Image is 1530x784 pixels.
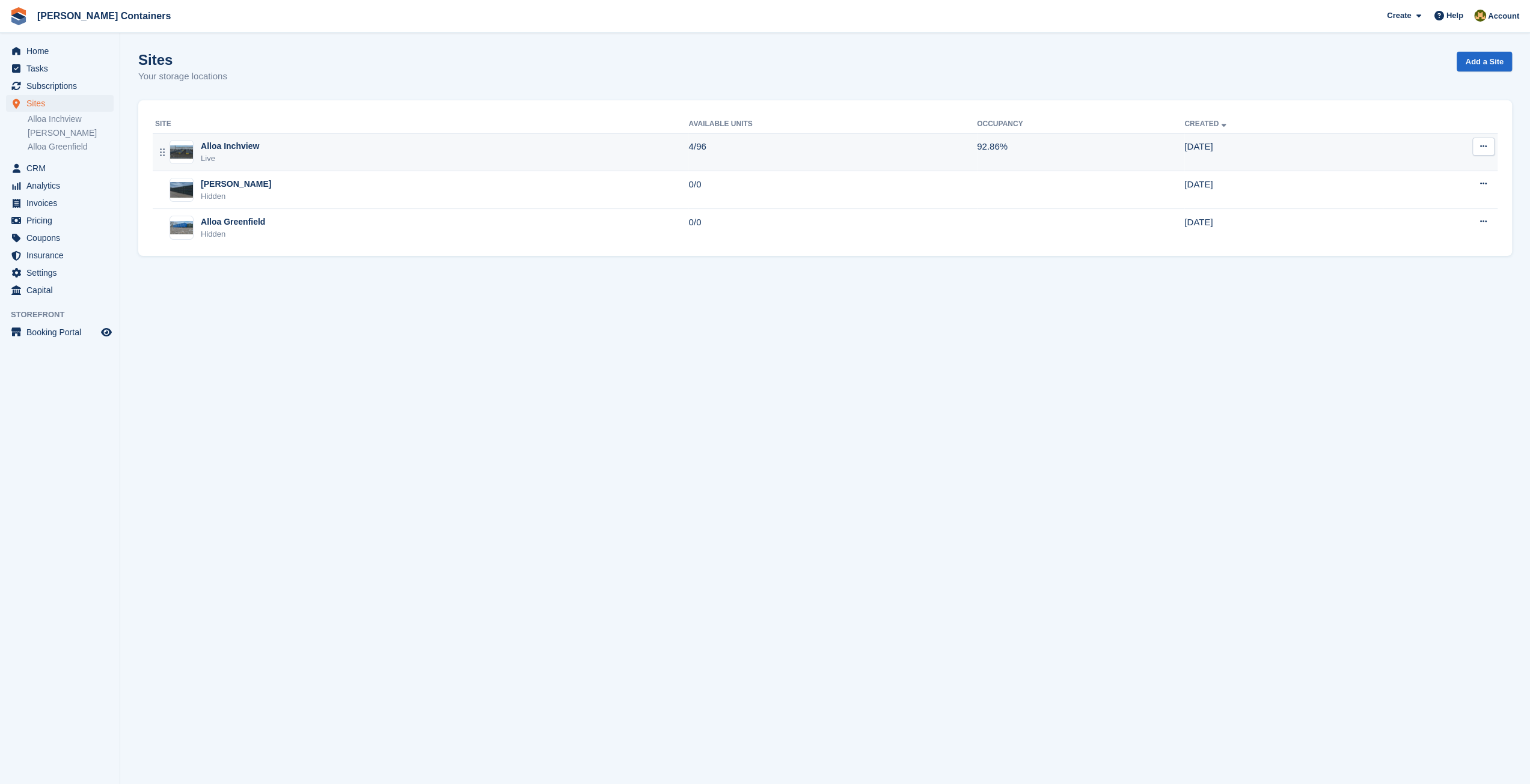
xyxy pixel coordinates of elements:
span: Invoices [26,195,99,211]
img: Ross Watt [1474,10,1486,22]
div: Hidden [201,228,265,240]
a: [PERSON_NAME] [28,127,114,139]
div: Hidden [201,190,271,202]
a: [PERSON_NAME] Containers [32,6,176,26]
a: menu [6,177,114,194]
span: Help [1446,10,1463,22]
th: Site [153,115,688,134]
div: [PERSON_NAME] [201,178,271,190]
th: Available Units [688,115,977,134]
div: Live [201,153,259,165]
span: Storefront [11,309,120,321]
div: Alloa Inchview [201,140,259,153]
td: 0/0 [688,171,977,209]
span: Analytics [26,177,99,194]
td: 4/96 [688,133,977,171]
span: Insurance [26,247,99,264]
td: [DATE] [1184,171,1383,209]
a: Alloa Greenfield [28,141,114,153]
img: Image of Alloa Inchview site [170,145,193,159]
span: Subscriptions [26,77,99,94]
span: Home [26,43,99,59]
img: Image of Alloa Greenfield site [170,221,193,234]
span: CRM [26,160,99,177]
td: [DATE] [1184,209,1383,246]
h1: Sites [138,52,227,68]
span: Booking Portal [26,324,99,341]
td: 0/0 [688,209,977,246]
span: Account [1488,10,1519,22]
img: Image of Alloa Kelliebank site [170,182,193,198]
a: menu [6,229,114,246]
span: Coupons [26,229,99,246]
span: Capital [26,282,99,299]
p: Your storage locations [138,70,227,84]
a: menu [6,324,114,341]
a: menu [6,60,114,77]
a: menu [6,95,114,112]
div: Alloa Greenfield [201,216,265,228]
a: menu [6,282,114,299]
a: Preview store [99,325,114,339]
span: Create [1387,10,1411,22]
a: menu [6,247,114,264]
span: Sites [26,95,99,112]
th: Occupancy [977,115,1184,134]
a: menu [6,43,114,59]
img: stora-icon-8386f47178a22dfd0bd8f6a31ec36ba5ce8667c1dd55bd0f319d3a0aa187defe.svg [10,7,28,25]
td: [DATE] [1184,133,1383,171]
span: Settings [26,264,99,281]
a: menu [6,195,114,211]
a: menu [6,212,114,229]
a: menu [6,264,114,281]
a: Created [1184,120,1228,128]
span: Tasks [26,60,99,77]
a: Alloa Inchview [28,114,114,125]
a: Add a Site [1457,52,1512,71]
a: menu [6,160,114,177]
td: 92.86% [977,133,1184,171]
a: menu [6,77,114,94]
span: Pricing [26,212,99,229]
